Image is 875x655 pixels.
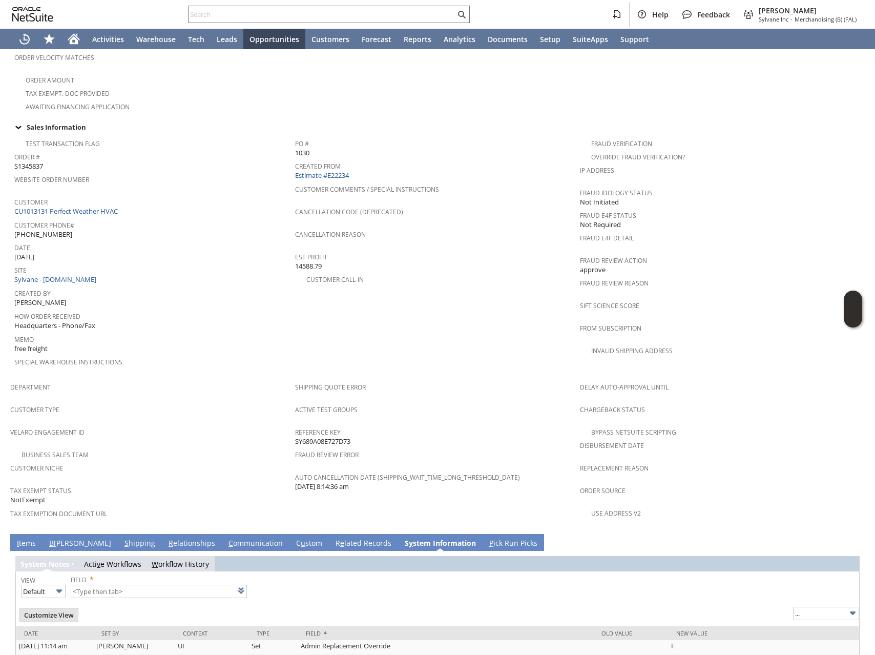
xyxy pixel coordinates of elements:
a: Use Address V2 [591,509,641,518]
a: Date [14,243,30,252]
span: [PHONE_NUMBER] [14,230,72,239]
a: PO # [295,139,309,148]
svg: logo [12,7,53,22]
span: Activities [92,34,124,44]
span: [PERSON_NAME] [14,298,66,308]
span: NotExempt [10,495,46,505]
a: Reference Key [295,428,341,437]
a: Sift Science Score [580,301,639,310]
a: Unrolled view on [846,536,859,548]
a: Documents [482,29,534,49]
a: Home [61,29,86,49]
a: Customer Call-in [306,275,364,284]
span: Opportunities [249,34,299,44]
span: SuiteApps [573,34,608,44]
a: Fraud Review Error [295,451,359,459]
div: Context [183,629,241,637]
a: Sylvane - [DOMAIN_NAME] [14,275,99,284]
a: Invalid Shipping Address [591,346,673,355]
a: Custom [294,538,325,549]
a: Tech [182,29,211,49]
svg: Shortcuts [43,33,55,45]
a: Cancellation Code (deprecated) [295,208,403,216]
td: [PERSON_NAME] [94,640,176,654]
iframe: Click here to launch Oracle Guided Learning Help Panel [844,291,862,327]
svg: Search [455,8,468,21]
a: B[PERSON_NAME] [47,538,114,549]
td: F [669,640,859,654]
span: Sylvane Inc [759,15,788,23]
a: Workflow History [152,559,209,569]
span: Documents [488,34,528,44]
a: Customer [14,198,48,207]
a: Order Velocity Matches [14,53,94,62]
a: Customer Type [10,405,59,414]
span: 1030 [295,148,309,158]
span: Support [620,34,649,44]
span: Headquarters - Phone/Fax [14,321,95,331]
span: e [340,538,344,548]
div: New Value [676,629,851,637]
td: Set [249,640,298,654]
div: Shortcuts [37,29,61,49]
a: Order Amount [26,76,74,85]
span: S1345837 [14,161,43,171]
a: View [21,576,35,585]
a: Department [10,383,51,392]
span: I [17,538,19,548]
span: SY689A08E727D73 [295,437,350,446]
a: Estimate #E22234 [295,171,351,180]
a: How Order Received [14,312,80,321]
a: Customer Phone# [14,221,74,230]
span: [PERSON_NAME] [759,6,857,15]
a: System Information [402,538,478,549]
span: Tech [188,34,204,44]
svg: Home [68,33,80,45]
input: 1 to 25 of 98 [793,607,859,620]
span: Setup [540,34,560,44]
a: Fraud E4F Status [580,211,636,220]
a: Auto Cancellation Date (shipping_wait_time_long_threshold_date) [295,473,520,482]
a: Shipping [122,538,158,549]
span: Not Initiated [580,197,619,207]
a: Items [14,538,38,549]
a: Test Transaction Flag [26,139,100,148]
a: CU1013131 Perfect Weather HVAC [14,207,120,216]
a: Cancellation Reason [295,230,366,239]
a: Fraud E4F Detail [580,234,634,242]
span: - [790,15,793,23]
a: Awaiting Financing Application [26,103,130,111]
span: S [124,538,129,548]
a: Activities [86,29,130,49]
a: Order Source [580,486,626,495]
a: Est Profit [295,253,327,261]
a: Support [614,29,655,49]
a: Setup [534,29,567,49]
a: Customer Niche [10,464,64,473]
a: Memo [14,335,34,344]
span: y [409,538,413,548]
span: Reports [404,34,431,44]
a: System Notes [20,559,70,569]
a: Fraud Idology Status [580,189,653,197]
input: Customize View [20,608,78,622]
a: Shipping Quote Error [295,383,366,392]
td: [DATE] 11:14 am [16,640,94,654]
a: Warehouse [130,29,182,49]
td: Admin Replacement Override [298,640,593,654]
a: Website Order Number [14,175,89,184]
a: Active Workflows [84,559,141,569]
a: Related Records [333,538,394,549]
a: Leads [211,29,243,49]
a: SuiteApps [567,29,614,49]
div: Type [257,629,290,637]
div: Field [306,629,586,637]
img: More Options [53,585,65,597]
a: Velaro Engagement ID [10,428,85,437]
span: u [301,538,305,548]
a: IP Address [580,166,614,175]
span: free freight [14,344,48,354]
span: Merchandising (B) (FAL) [795,15,857,23]
span: Forecast [362,34,391,44]
a: Created By [14,289,51,298]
